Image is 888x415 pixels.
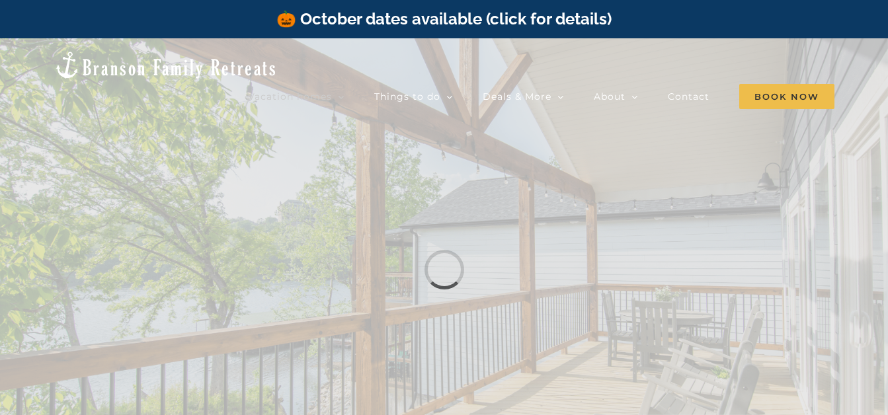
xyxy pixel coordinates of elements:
[483,92,551,101] span: Deals & More
[54,50,278,80] img: Branson Family Retreats Logo
[374,83,453,110] a: Things to do
[276,9,612,28] a: 🎃 October dates available (click for details)
[483,83,564,110] a: Deals & More
[668,92,709,101] span: Contact
[668,83,709,110] a: Contact
[374,92,440,101] span: Things to do
[594,83,638,110] a: About
[248,83,834,110] nav: Main Menu
[739,84,834,109] span: Book Now
[248,92,332,101] span: Vacation homes
[594,92,626,101] span: About
[739,83,834,110] a: Book Now
[248,83,344,110] a: Vacation homes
